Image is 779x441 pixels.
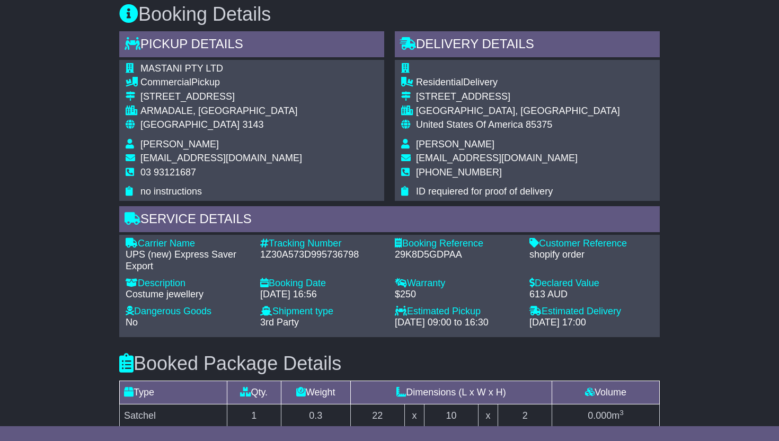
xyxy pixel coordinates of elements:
span: [GEOGRAPHIC_DATA] [140,119,240,130]
div: Declared Value [529,278,653,289]
td: Weight [281,381,351,404]
div: Tracking Number [260,238,384,250]
td: Type [120,381,227,404]
td: 22 [351,404,405,427]
div: [GEOGRAPHIC_DATA], [GEOGRAPHIC_DATA] [416,105,620,117]
div: UPS (new) Express Saver Export [126,249,250,272]
div: [STREET_ADDRESS] [416,91,620,103]
span: [PERSON_NAME] [416,139,494,149]
div: Pickup [140,77,302,89]
span: ID requiered for proof of delivery [416,186,553,197]
div: ARMADALE, [GEOGRAPHIC_DATA] [140,105,302,117]
td: 1 [227,404,281,427]
span: United States Of America [416,119,523,130]
div: Delivery [416,77,620,89]
div: Costume jewellery [126,289,250,301]
h3: Booked Package Details [119,353,660,374]
div: 613 AUD [529,289,653,301]
span: [PHONE_NUMBER] [416,167,502,178]
span: 3143 [242,119,263,130]
span: no instructions [140,186,202,197]
span: Commercial [140,77,191,87]
div: Booking Reference [395,238,519,250]
h3: Booking Details [119,4,660,25]
div: [DATE] 09:00 to 16:30 [395,317,519,329]
span: No [126,317,138,328]
span: [EMAIL_ADDRESS][DOMAIN_NAME] [140,153,302,163]
span: 03 93121687 [140,167,196,178]
div: Delivery Details [395,31,660,60]
span: 0.000 [588,410,612,421]
div: $250 [395,289,519,301]
div: [DATE] 16:56 [260,289,384,301]
span: 3rd Party [260,317,299,328]
div: shopify order [529,249,653,261]
div: Description [126,278,250,289]
div: Shipment type [260,306,384,317]
div: Estimated Pickup [395,306,519,317]
div: Booking Date [260,278,384,289]
td: 10 [424,404,479,427]
div: 1Z30A573D995736798 [260,249,384,261]
span: [PERSON_NAME] [140,139,219,149]
div: Pickup Details [119,31,384,60]
td: Qty. [227,381,281,404]
span: 85375 [526,119,552,130]
td: 0.3 [281,404,351,427]
div: Dangerous Goods [126,306,250,317]
div: Customer Reference [529,238,653,250]
div: [STREET_ADDRESS] [140,91,302,103]
div: 29K8D5GDPAA [395,249,519,261]
td: x [404,404,424,427]
span: MASTANI PTY LTD [140,63,223,74]
div: Estimated Delivery [529,306,653,317]
td: 2 [498,404,552,427]
td: Dimensions (L x W x H) [351,381,552,404]
td: m [552,404,659,427]
div: [DATE] 17:00 [529,317,653,329]
span: Residential [416,77,463,87]
span: [EMAIL_ADDRESS][DOMAIN_NAME] [416,153,578,163]
div: Warranty [395,278,519,289]
div: Service Details [119,206,660,235]
td: x [478,404,498,427]
td: Satchel [120,404,227,427]
td: Volume [552,381,659,404]
sup: 3 [619,409,624,417]
div: Carrier Name [126,238,250,250]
